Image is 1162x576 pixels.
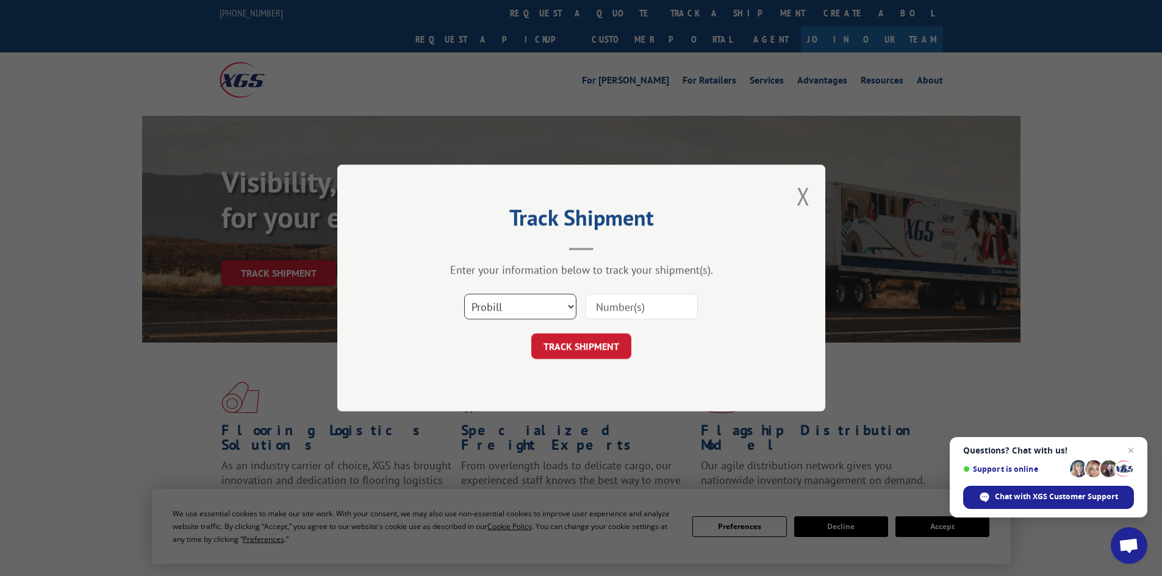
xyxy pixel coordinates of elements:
[963,486,1134,509] div: Chat with XGS Customer Support
[398,263,764,277] div: Enter your information below to track your shipment(s).
[398,209,764,232] h2: Track Shipment
[963,464,1066,474] span: Support is online
[1111,527,1147,564] div: Open chat
[586,294,698,319] input: Number(s)
[531,333,631,359] button: TRACK SHIPMENT
[797,180,810,212] button: Close modal
[995,491,1118,502] span: Chat with XGS Customer Support
[1124,443,1138,458] span: Close chat
[963,446,1134,455] span: Questions? Chat with us!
